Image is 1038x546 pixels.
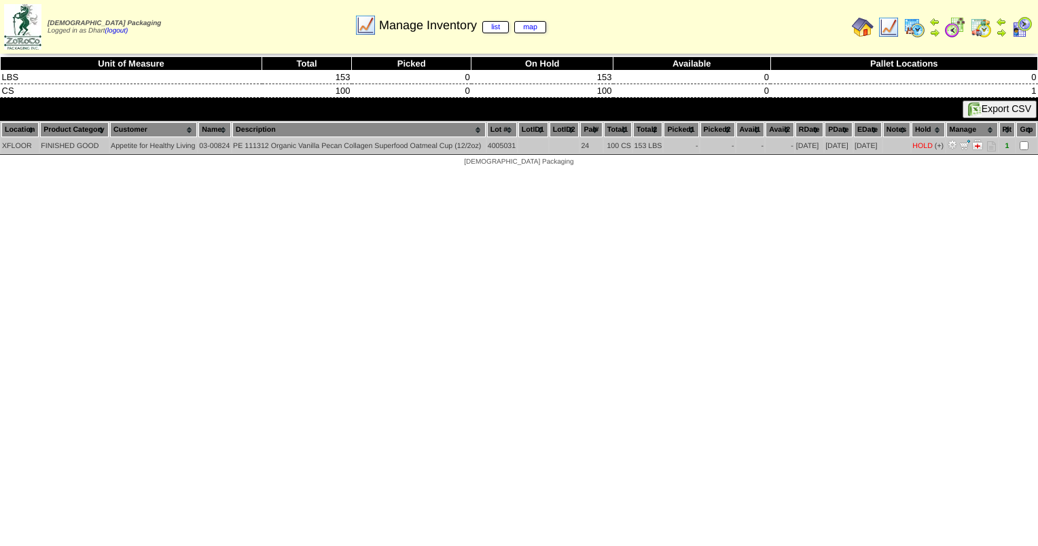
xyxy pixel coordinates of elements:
[664,139,698,153] td: -
[736,139,765,153] td: -
[963,101,1037,118] button: Export CSV
[883,122,910,137] th: Notes
[996,27,1007,38] img: arrowright.gif
[825,122,853,137] th: PDate
[40,122,109,137] th: Product Category
[852,16,874,38] img: home.gif
[110,122,197,137] th: Customer
[232,122,486,137] th: Description
[929,27,940,38] img: arrowright.gif
[929,16,940,27] img: arrowleft.gif
[633,139,663,153] td: 153 LBS
[903,16,925,38] img: calendarprod.gif
[700,122,735,137] th: Picked2
[770,71,1037,84] td: 0
[947,139,958,150] img: Adjust
[48,20,161,35] span: Logged in as Dhart
[464,158,573,166] span: [DEMOGRAPHIC_DATA] Packaging
[770,84,1037,98] td: 1
[987,141,996,151] i: Note
[4,4,41,50] img: zoroco-logo-small.webp
[878,16,899,38] img: line_graph.gif
[996,16,1007,27] img: arrowleft.gif
[518,122,548,137] th: LotID1
[471,71,613,84] td: 153
[482,21,509,33] a: list
[580,139,602,153] td: 24
[972,139,983,150] img: Manage Hold
[198,139,231,153] td: 03-00824
[262,84,352,98] td: 100
[664,122,698,137] th: Picked1
[352,71,471,84] td: 0
[935,142,944,150] div: (+)
[970,16,992,38] img: calendarinout.gif
[1,122,39,137] th: Location
[613,57,770,71] th: Available
[613,84,770,98] td: 0
[766,139,794,153] td: -
[1,84,262,98] td: CS
[946,122,998,137] th: Manage
[944,16,966,38] img: calendarblend.gif
[550,122,579,137] th: LotID2
[795,122,823,137] th: RDate
[999,122,1016,137] th: Plt
[379,18,546,33] span: Manage Inventory
[262,57,352,71] th: Total
[1011,16,1033,38] img: calendarcustomer.gif
[48,20,161,27] span: [DEMOGRAPHIC_DATA] Packaging
[795,139,823,153] td: [DATE]
[580,122,602,137] th: Pal#
[471,57,613,71] th: On Hold
[825,139,853,153] td: [DATE]
[105,27,128,35] a: (logout)
[912,142,933,150] div: HOLD
[633,122,663,137] th: Total2
[487,122,517,137] th: Lot #
[1000,142,1015,150] div: 1
[736,122,765,137] th: Avail1
[959,139,970,150] img: Move
[1016,122,1037,137] th: Grp
[355,14,376,36] img: line_graph.gif
[1,139,39,153] td: XFLOOR
[487,139,517,153] td: 4005031
[613,71,770,84] td: 0
[912,122,945,137] th: Hold
[514,21,546,33] a: map
[40,139,109,153] td: FINISHED GOOD
[604,122,632,137] th: Total1
[770,57,1037,71] th: Pallet Locations
[232,139,486,153] td: PE 111312 Organic Vanilla Pecan Collagen Superfood Oatmeal Cup (12/2oz)
[604,139,632,153] td: 100 CS
[471,84,613,98] td: 100
[700,139,735,153] td: -
[968,103,982,116] img: excel.gif
[854,122,882,137] th: EDate
[262,71,352,84] td: 153
[352,57,471,71] th: Picked
[766,122,794,137] th: Avail2
[352,84,471,98] td: 0
[1,71,262,84] td: LBS
[110,139,197,153] td: Appetite for Healthy Living
[198,122,231,137] th: Name
[1,57,262,71] th: Unit of Measure
[854,139,882,153] td: [DATE]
